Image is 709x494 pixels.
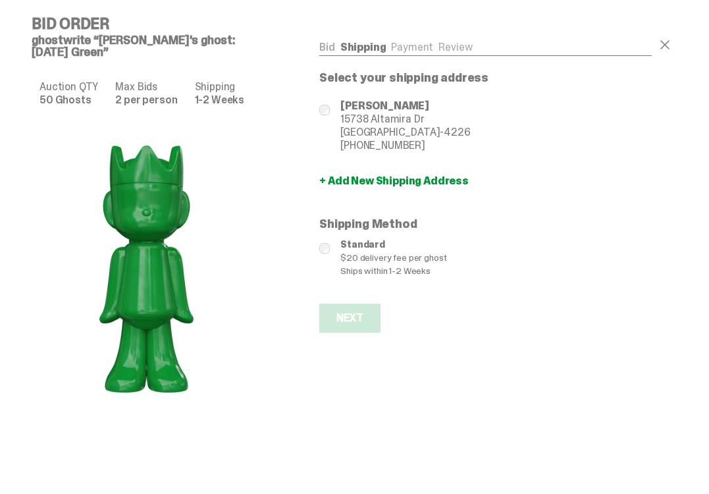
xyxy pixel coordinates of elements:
[115,95,186,105] dd: 2 per person
[340,40,386,54] a: Shipping
[39,82,107,92] dt: Auction QTY
[195,95,254,105] dd: 1-2 Weeks
[195,82,254,92] dt: Shipping
[391,40,433,54] a: Payment
[115,82,186,92] dt: Max Bids
[319,40,335,54] a: Bid
[32,34,272,58] h5: ghostwrite “[PERSON_NAME]'s ghost: [DATE] Green”
[32,124,261,411] img: product image
[39,95,107,105] dd: 50 Ghosts
[32,16,272,32] h4: Bid Order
